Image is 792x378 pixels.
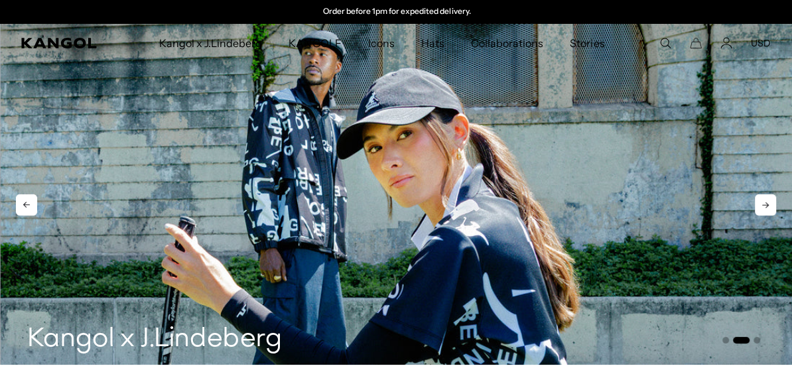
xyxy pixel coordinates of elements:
a: Stories [557,24,618,62]
span: Stories [570,24,604,62]
span: Icons [368,24,395,62]
span: Collaborations [471,24,543,62]
h3: Kangol x J.Lindeberg [27,325,283,354]
button: Cart [690,37,702,49]
ul: Select a slide to show [721,334,760,345]
div: Announcement [260,7,533,17]
a: Kangol [21,38,104,48]
span: Hats [421,24,444,62]
div: 2 of 2 [260,7,533,17]
button: Go to slide 1 [722,337,729,344]
summary: Search here [659,37,671,49]
button: Go to slide 2 [733,337,750,344]
a: Kangol x J.Lindeberg [146,24,276,62]
a: Account [720,37,732,49]
span: Kangol x J.Lindeberg [159,24,263,62]
a: Icons [355,24,408,62]
p: Order before 1pm for expedited delivery. [322,7,470,17]
a: Collaborations [458,24,557,62]
button: USD [751,37,771,49]
span: KANGOLF [289,24,341,62]
a: Hats [408,24,458,62]
a: KANGOLF [275,24,354,62]
button: Go to slide 3 [754,337,760,344]
slideshow-component: Announcement bar [259,7,533,17]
